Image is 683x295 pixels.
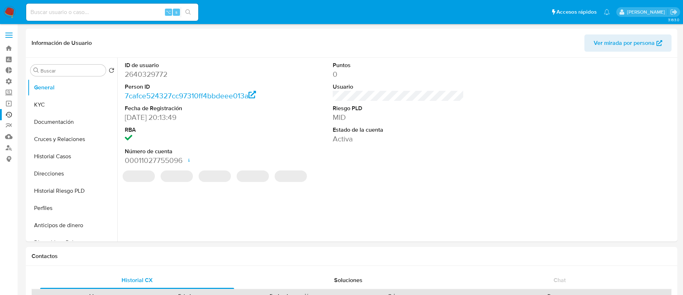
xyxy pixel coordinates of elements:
span: Historial CX [122,276,153,284]
span: ⌥ [166,9,171,15]
dt: Estado de la cuenta [333,126,464,134]
dt: Usuario [333,83,464,91]
dt: Puntos [333,61,464,69]
button: Documentación [28,113,117,131]
dd: Activa [333,134,464,144]
a: Salir [670,8,678,16]
span: Ver mirada por persona [594,34,655,52]
dt: Riesgo PLD [333,104,464,112]
dd: 2640329772 [125,69,256,79]
input: Buscar [41,67,103,74]
dt: Número de cuenta [125,147,256,155]
span: ‌ [237,170,269,182]
dd: [DATE] 20:13:49 [125,112,256,122]
button: Buscar [33,67,39,73]
button: Historial Riesgo PLD [28,182,117,200]
span: ‌ [199,170,231,182]
button: Anticipos de dinero [28,217,117,234]
dt: Fecha de Registración [125,104,256,112]
button: KYC [28,96,117,113]
button: Volver al orden por defecto [109,67,114,75]
span: Accesos rápidos [556,8,597,16]
dd: 00011027755096 [125,155,256,165]
button: Perfiles [28,200,117,217]
span: ‌ [161,170,193,182]
button: Historial Casos [28,148,117,165]
span: Chat [554,276,566,284]
input: Buscar usuario o caso... [26,8,198,17]
button: Ver mirada por persona [584,34,672,52]
a: Notificaciones [604,9,610,15]
span: s [175,9,177,15]
span: ‌ [123,170,155,182]
dt: ID de usuario [125,61,256,69]
span: Soluciones [334,276,362,284]
button: search-icon [181,7,195,17]
dd: MID [333,112,464,122]
h1: Información de Usuario [32,39,92,47]
a: 7cafce524327cc97310ff4bbdeee013a [125,90,256,101]
h1: Contactos [32,253,672,260]
dt: RBA [125,126,256,134]
dd: 0 [333,69,464,79]
button: Dispositivos Point [28,234,117,251]
dt: Person ID [125,83,256,91]
button: Cruces y Relaciones [28,131,117,148]
button: General [28,79,117,96]
span: ‌ [275,170,307,182]
p: ezequielignacio.rocha@mercadolibre.com [627,9,668,15]
button: Direcciones [28,165,117,182]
